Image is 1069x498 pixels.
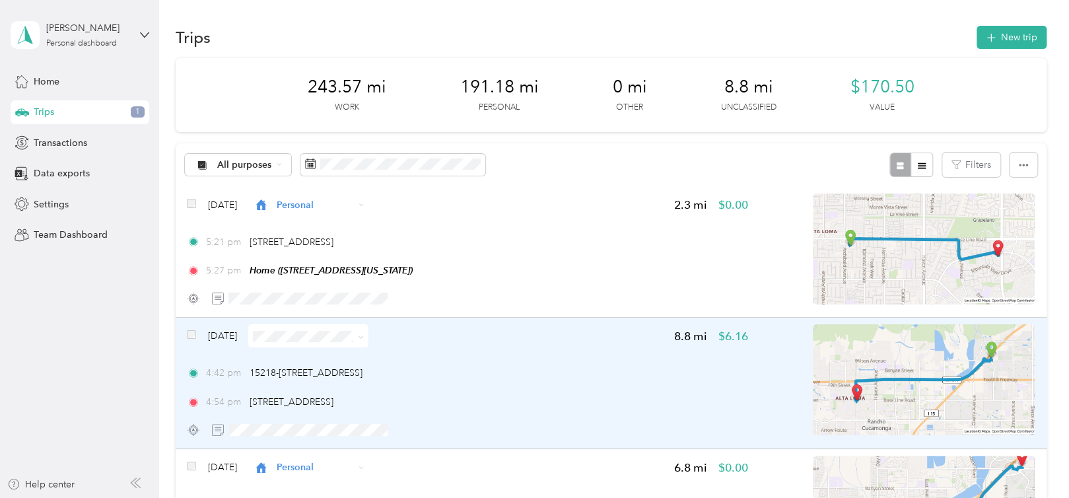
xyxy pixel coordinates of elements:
span: Home [34,75,59,89]
h1: Trips [176,30,211,44]
span: 5:21 pm [206,235,244,249]
span: Settings [34,197,69,211]
span: $0.00 [718,197,748,213]
span: $0.00 [718,460,748,476]
iframe: Everlance-gr Chat Button Frame [995,424,1069,498]
span: 8.8 mi [724,77,773,98]
img: minimap [813,324,1035,435]
span: Team Dashboard [34,228,108,242]
span: Personal [277,460,354,474]
span: 5:27 pm [206,264,244,277]
button: Filters [942,153,1000,177]
p: Personal [479,102,520,114]
span: 191.18 mi [460,77,539,98]
span: [STREET_ADDRESS] [250,396,333,408]
p: Value [870,102,895,114]
span: [DATE] [208,329,237,343]
span: Trips [34,105,54,119]
span: 2.3 mi [674,197,707,213]
p: Unclassified [721,102,776,114]
p: Other [616,102,643,114]
span: All purposes [217,160,272,170]
span: [DATE] [208,460,237,474]
span: Data exports [34,166,90,180]
button: New trip [977,26,1047,49]
span: 15218-[STREET_ADDRESS] [250,367,362,378]
div: [PERSON_NAME] [46,21,129,35]
span: Home ([STREET_ADDRESS][US_STATE]) [250,265,413,275]
p: Work [335,102,359,114]
span: $170.50 [850,77,914,98]
span: 4:42 pm [206,366,244,380]
span: Transactions [34,136,87,150]
span: 0 mi [613,77,647,98]
span: Personal [277,198,354,212]
span: 4:54 pm [206,395,244,409]
span: 6.8 mi [674,460,707,476]
span: 1 [131,106,145,118]
button: Help center [7,478,75,491]
div: Personal dashboard [46,40,117,48]
span: 8.8 mi [674,328,707,345]
span: $6.16 [718,328,748,345]
span: [STREET_ADDRESS] [250,236,333,248]
span: 243.57 mi [308,77,386,98]
span: [DATE] [208,198,237,212]
img: minimap [813,194,1035,304]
